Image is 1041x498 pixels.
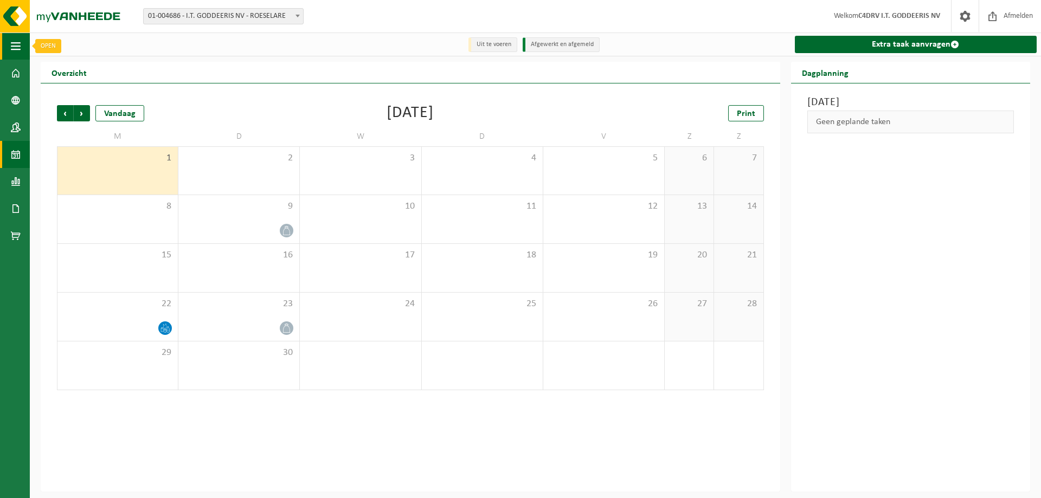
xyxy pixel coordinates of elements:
[670,152,708,164] span: 6
[791,62,859,83] h2: Dagplanning
[549,201,659,212] span: 12
[523,37,600,52] li: Afgewerkt en afgemeld
[427,298,537,310] span: 25
[670,298,708,310] span: 27
[719,201,757,212] span: 14
[422,127,543,146] td: D
[714,127,763,146] td: Z
[63,298,172,310] span: 22
[670,201,708,212] span: 13
[305,152,415,164] span: 3
[184,347,294,359] span: 30
[387,105,434,121] div: [DATE]
[549,249,659,261] span: 19
[305,201,415,212] span: 10
[549,152,659,164] span: 5
[670,249,708,261] span: 20
[63,152,172,164] span: 1
[795,36,1037,53] a: Extra taak aanvragen
[543,127,665,146] td: V
[184,201,294,212] span: 9
[807,94,1014,111] h3: [DATE]
[305,298,415,310] span: 24
[719,249,757,261] span: 21
[184,298,294,310] span: 23
[143,8,304,24] span: 01-004686 - I.T. GODDEERIS NV - ROESELARE
[665,127,714,146] td: Z
[57,127,178,146] td: M
[427,152,537,164] span: 4
[63,249,172,261] span: 15
[807,111,1014,133] div: Geen geplande taken
[719,298,757,310] span: 28
[728,105,764,121] a: Print
[305,249,415,261] span: 17
[178,127,300,146] td: D
[184,249,294,261] span: 16
[719,152,757,164] span: 7
[427,249,537,261] span: 18
[95,105,144,121] div: Vandaag
[63,347,172,359] span: 29
[57,105,73,121] span: Vorige
[74,105,90,121] span: Volgende
[858,12,940,20] strong: C4DRV I.T. GODDEERIS NV
[300,127,421,146] td: W
[41,62,98,83] h2: Overzicht
[63,201,172,212] span: 8
[737,109,755,118] span: Print
[549,298,659,310] span: 26
[184,152,294,164] span: 2
[468,37,517,52] li: Uit te voeren
[427,201,537,212] span: 11
[144,9,303,24] span: 01-004686 - I.T. GODDEERIS NV - ROESELARE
